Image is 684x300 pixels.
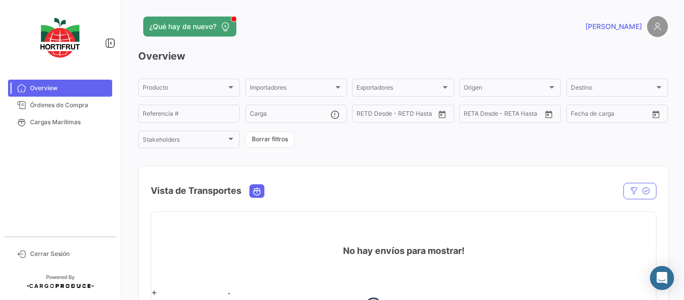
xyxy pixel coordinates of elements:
[30,101,108,110] span: Órdenes de Compra
[650,266,674,290] div: Abrir Intercom Messenger
[585,22,642,32] span: [PERSON_NAME]
[489,112,526,119] input: Hasta
[648,107,663,122] button: Open calendar
[151,184,241,198] h4: Vista de Transportes
[30,118,108,127] span: Cargas Marítimas
[30,249,108,258] span: Cerrar Sesión
[571,86,654,93] span: Destino
[541,107,556,122] button: Open calendar
[250,86,333,93] span: Importadores
[357,112,375,119] input: Desde
[343,244,465,258] h4: No hay envíos para mostrar!
[8,80,112,97] a: Overview
[30,84,108,93] span: Overview
[8,114,112,131] a: Cargas Marítimas
[143,138,226,145] span: Stakeholders
[138,49,668,63] h3: Overview
[245,131,294,148] button: Borrar filtros
[435,107,450,122] button: Open calendar
[464,86,547,93] span: Origen
[35,12,85,64] img: logo-hortifrut.svg
[382,112,419,119] input: Hasta
[464,112,482,119] input: Desde
[8,97,112,114] a: Órdenes de Compra
[143,86,226,93] span: Producto
[647,16,668,37] img: placeholder-user.png
[596,112,633,119] input: Hasta
[571,112,589,119] input: Desde
[357,86,440,93] span: Exportadores
[149,22,216,32] span: ¿Qué hay de nuevo?
[250,185,264,197] button: Ocean
[143,17,236,37] button: ¿Qué hay de nuevo?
